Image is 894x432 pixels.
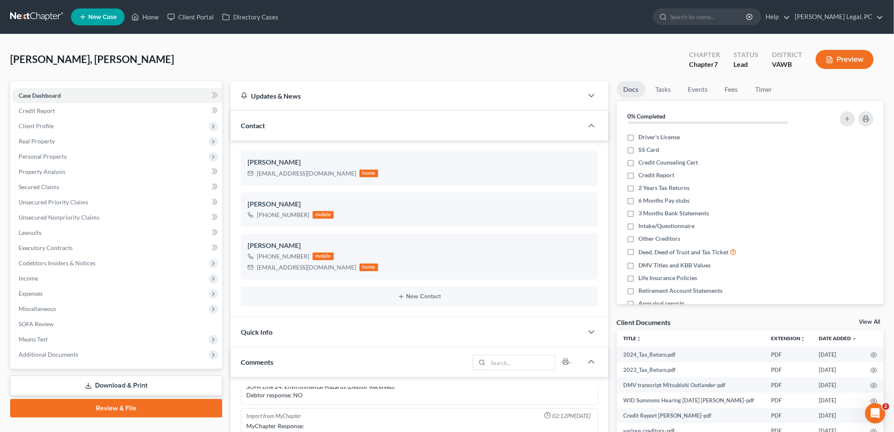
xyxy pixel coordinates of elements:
input: Search... [488,355,555,370]
span: Client Profile [19,122,54,129]
div: [EMAIL_ADDRESS][DOMAIN_NAME] [257,169,356,178]
a: Events [681,81,715,98]
span: Codebtors Insiders & Notices [19,259,95,267]
span: [PERSON_NAME], [PERSON_NAME] [10,53,174,65]
span: Unsecured Priority Claims [19,198,88,206]
span: Appraisal reports [639,299,685,308]
span: SOFA Review [19,320,54,327]
a: Unsecured Nonpriority Claims [12,210,222,225]
a: Help [762,9,790,25]
a: Credit Report [12,103,222,118]
div: District [772,50,802,60]
td: PDF [764,377,812,393]
td: 2024_Tax_Return.pdf [617,347,765,362]
td: PDF [764,393,812,408]
span: Property Analysis [19,168,65,175]
span: 2 Years Tax Returns [639,184,690,192]
div: [PERSON_NAME] [248,241,591,251]
span: Executory Contracts [19,244,73,251]
span: Credit Report [19,107,55,114]
a: Fees [718,81,745,98]
a: Executory Contracts [12,240,222,256]
div: home [360,170,378,177]
a: SOFA Review [12,316,222,332]
td: PDF [764,362,812,377]
div: Import from MyChapter [246,412,301,420]
div: Lead [733,60,758,69]
span: DMV Titles and KBB Values [639,261,711,270]
span: Case Dashboard [19,92,61,99]
a: Directory Cases [218,9,283,25]
td: Credit Report [PERSON_NAME]-pdf [617,408,765,423]
td: PDF [764,408,812,423]
div: Updates & News [241,91,573,100]
span: 7 [714,60,718,68]
div: [PHONE_NUMBER] [257,252,309,261]
span: Other Creditors [639,234,681,243]
span: Expenses [19,290,43,297]
button: Preview [816,50,874,69]
div: Chapter [689,50,720,60]
span: Driver's License [639,133,680,141]
a: Review & File [10,399,222,418]
td: WID Summons Hearing [DATE] [PERSON_NAME]-pdf [617,393,765,408]
span: Quick Info [241,328,273,336]
span: 02:12PM[DATE] [553,412,591,420]
span: Lawsuits [19,229,41,236]
td: DMV transcript Mitsubishi Outlander-pdf [617,377,765,393]
td: [DATE] [812,408,864,423]
span: Retirement Account Statements [639,286,723,295]
div: Client Documents [617,318,671,327]
a: Titleunfold_more [624,335,642,341]
a: Case Dashboard [12,88,222,103]
span: Means Test [19,336,48,343]
iframe: Intercom live chat [865,403,886,424]
div: VAWB [772,60,802,69]
div: mobile [313,253,334,260]
a: Download & Print [10,376,222,396]
span: Miscellaneous [19,305,56,312]
td: [DATE] [812,377,864,393]
strong: 0% Completed [628,113,666,120]
span: Unsecured Nonpriority Claims [19,214,99,221]
i: unfold_more [637,336,642,341]
a: Docs [617,81,646,98]
span: Contact [241,121,265,129]
a: Client Portal [163,9,218,25]
span: SS Card [639,146,660,154]
td: [DATE] [812,393,864,408]
a: Home [127,9,163,25]
span: Income [19,275,38,282]
span: Comments [241,358,273,366]
span: Life Insurance Policies [639,274,698,282]
span: Intake/Questionnaire [639,222,695,230]
span: New Case [88,14,117,20]
span: Personal Property [19,153,67,160]
a: Tasks [649,81,678,98]
td: [DATE] [812,362,864,377]
div: [EMAIL_ADDRESS][DOMAIN_NAME] [257,263,356,272]
span: 3 Months Bank Statements [639,209,709,217]
a: Date Added expand_more [819,335,857,341]
span: Real Property [19,138,55,145]
a: Secured Claims [12,179,222,195]
a: Lawsuits [12,225,222,240]
td: [DATE] [812,347,864,362]
span: Deed, Deed of Trust and Tax Ticket [639,248,729,256]
div: home [360,264,378,271]
div: Status [733,50,758,60]
div: Chapter [689,60,720,69]
button: New Contact [248,293,591,300]
div: [PERSON_NAME] [248,199,591,209]
span: Secured Claims [19,183,59,190]
div: [PERSON_NAME] [248,157,591,168]
a: Property Analysis [12,164,222,179]
a: Timer [749,81,779,98]
div: mobile [313,211,334,219]
span: Credit Counseling Cert [639,158,698,167]
a: [PERSON_NAME] Legal, PC [791,9,883,25]
span: Credit Report [639,171,675,179]
div: [PHONE_NUMBER] [257,211,309,219]
a: View All [859,319,880,325]
a: Extensionunfold_more [771,335,805,341]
